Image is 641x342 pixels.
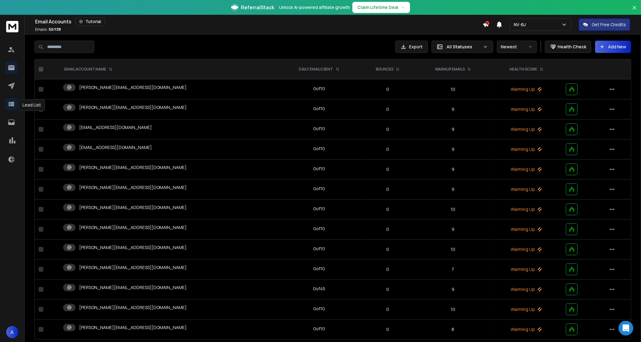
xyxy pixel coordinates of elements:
[592,22,626,28] p: Get Free Credits
[494,206,558,212] p: Warming Up
[494,266,558,272] p: Warming Up
[64,67,112,72] div: EMAIL ACCOUNT NAME
[313,326,325,332] div: 0 of 10
[364,146,412,152] p: 0
[279,4,350,10] p: Unlock AI-powered affiliate growth
[79,184,187,191] p: [PERSON_NAME][EMAIL_ADDRESS][DOMAIN_NAME]
[579,18,630,31] button: Get Free Credits
[595,41,631,53] button: Add New
[415,260,490,280] td: 7
[415,219,490,239] td: 9
[35,17,483,26] div: Email Accounts
[415,320,490,340] td: 8
[494,126,558,132] p: Warming Up
[364,206,412,212] p: 0
[415,79,490,99] td: 10
[313,106,325,112] div: 0 of 10
[35,27,61,32] p: Emails :
[395,41,428,53] button: Export
[18,99,45,111] div: Lead List
[545,41,591,53] button: Health Check
[415,99,490,119] td: 9
[313,306,325,312] div: 0 of 10
[364,86,412,92] p: 0
[509,67,537,72] p: HEALTH SCORE
[6,326,18,338] button: A
[415,199,490,219] td: 10
[631,4,639,18] button: Close banner
[79,144,152,151] p: [EMAIL_ADDRESS][DOMAIN_NAME]
[313,146,325,152] div: 0 of 10
[558,44,586,50] p: Health Check
[415,300,490,320] td: 10
[313,86,325,92] div: 0 of 10
[364,106,412,112] p: 0
[497,41,537,53] button: Newest
[447,44,481,50] p: All Statuses
[494,306,558,312] p: Warming Up
[415,159,490,179] td: 9
[313,186,325,192] div: 0 of 10
[79,124,152,131] p: [EMAIL_ADDRESS][DOMAIN_NAME]
[415,239,490,260] td: 10
[79,204,187,211] p: [PERSON_NAME][EMAIL_ADDRESS][DOMAIN_NAME]
[364,166,412,172] p: 0
[241,4,274,11] span: ReferralStack
[79,264,187,271] p: [PERSON_NAME][EMAIL_ADDRESS][DOMAIN_NAME]
[364,266,412,272] p: 0
[494,106,558,112] p: Warming Up
[619,321,633,336] div: Open Intercom Messenger
[79,324,187,331] p: [PERSON_NAME][EMAIL_ADDRESS][DOMAIN_NAME]
[79,84,187,91] p: [PERSON_NAME][EMAIL_ADDRESS][DOMAIN_NAME]
[313,226,325,232] div: 0 of 10
[364,186,412,192] p: 0
[376,67,393,72] p: BOUNCES
[313,266,325,272] div: 0 of 10
[401,4,405,10] span: →
[75,17,105,26] button: Tutorial
[79,284,187,291] p: [PERSON_NAME][EMAIL_ADDRESS][DOMAIN_NAME]
[415,119,490,139] td: 9
[415,139,490,159] td: 9
[313,166,325,172] div: 0 of 10
[79,164,187,171] p: [PERSON_NAME][EMAIL_ADDRESS][DOMAIN_NAME]
[49,27,61,32] span: 50 / 138
[494,186,558,192] p: Warming Up
[313,286,325,292] div: 0 of 45
[364,246,412,252] p: 0
[79,244,187,251] p: [PERSON_NAME][EMAIL_ADDRESS][DOMAIN_NAME]
[364,126,412,132] p: 0
[494,86,558,92] p: Warming Up
[313,246,325,252] div: 0 of 10
[514,22,528,28] p: NV-BJ
[364,286,412,292] p: 0
[79,304,187,311] p: [PERSON_NAME][EMAIL_ADDRESS][DOMAIN_NAME]
[494,246,558,252] p: Warming Up
[79,104,187,111] p: [PERSON_NAME][EMAIL_ADDRESS][DOMAIN_NAME]
[494,286,558,292] p: Warming Up
[364,226,412,232] p: 0
[352,2,410,13] button: Claim Lifetime Deal→
[299,67,333,72] p: DAILY EMAILS SENT
[494,326,558,332] p: Warming Up
[494,166,558,172] p: Warming Up
[435,67,465,72] p: WARMUP EMAILS
[79,224,187,231] p: [PERSON_NAME][EMAIL_ADDRESS][DOMAIN_NAME]
[494,226,558,232] p: Warming Up
[364,306,412,312] p: 0
[415,179,490,199] td: 9
[364,326,412,332] p: 0
[313,126,325,132] div: 0 of 10
[494,146,558,152] p: Warming Up
[313,206,325,212] div: 0 of 10
[415,280,490,300] td: 9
